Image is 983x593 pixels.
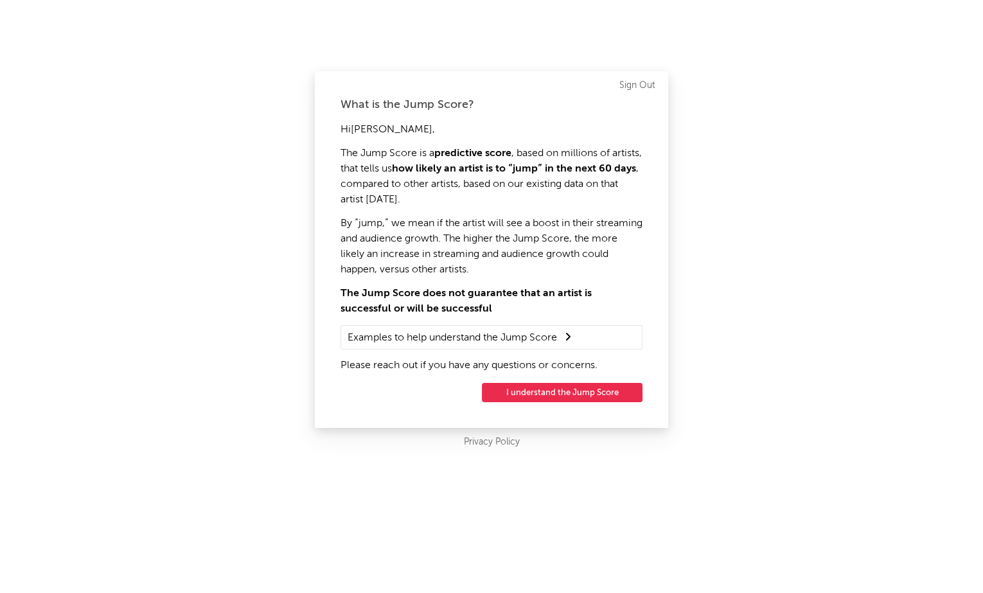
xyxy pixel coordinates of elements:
[341,122,642,137] p: Hi [PERSON_NAME] ,
[348,329,635,346] summary: Examples to help understand the Jump Score
[341,146,642,208] p: The Jump Score is a , based on millions of artists, that tells us , compared to other artists, ba...
[464,434,520,450] a: Privacy Policy
[341,216,642,278] p: By “jump,” we mean if the artist will see a boost in their streaming and audience growth. The hig...
[619,78,655,93] a: Sign Out
[392,164,636,174] strong: how likely an artist is to “jump” in the next 60 days
[341,358,642,373] p: Please reach out if you have any questions or concerns.
[434,148,511,159] strong: predictive score
[341,97,642,112] div: What is the Jump Score?
[341,288,592,314] strong: The Jump Score does not guarantee that an artist is successful or will be successful
[482,383,642,402] button: I understand the Jump Score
